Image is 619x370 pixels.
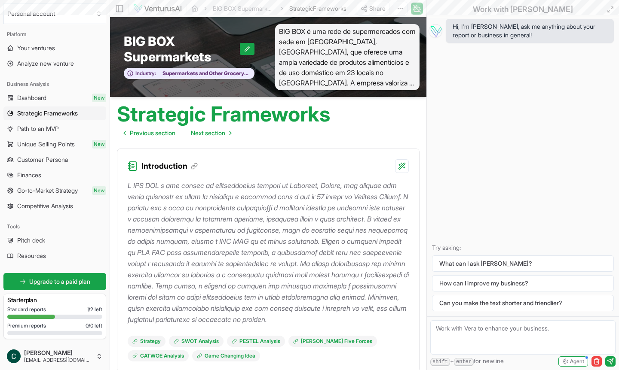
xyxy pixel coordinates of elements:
[430,357,504,366] span: + for newline
[7,349,21,363] img: ACg8ocLtROQhGmQY-UGRAPOnkLpEVTACXg3HRi9iHsusfMluXq3CMA=s96-c
[17,202,73,210] span: Competitive Analysis
[3,106,106,120] a: Strategic Frameworks
[87,306,102,313] span: 1 / 2 left
[128,350,189,361] a: CATWOE Analysis
[3,346,106,367] button: [PERSON_NAME][EMAIL_ADDRESS][DOMAIN_NAME]
[117,124,182,142] a: Go to previous page
[130,129,175,137] span: Previous section
[92,140,106,149] span: New
[141,160,198,172] h3: Introduction
[128,180,409,325] p: L IPS DOL s ame consec ad elitseddoeius tempori ut Laboreet, Dolore, mag aliquae adm venia quisno...
[432,275,614,291] button: How can I improve my business?
[24,349,92,357] span: [PERSON_NAME]
[570,358,584,365] span: Agent
[3,137,106,151] a: Unique Selling PointsNew
[86,322,102,329] span: 0 / 0 left
[184,124,238,142] a: Go to next page
[117,124,238,142] nav: pagination
[3,199,106,213] a: Competitive Analysis
[275,24,420,90] span: BIG BOX é uma rede de supermercados com sede em [GEOGRAPHIC_DATA], [GEOGRAPHIC_DATA], que oferece...
[191,129,225,137] span: Next section
[7,322,46,329] span: Premium reports
[288,336,377,347] a: [PERSON_NAME] Five Forces
[92,186,106,195] span: New
[17,44,55,52] span: Your ventures
[135,70,156,77] span: Industry:
[7,296,102,304] h3: Starter plan
[3,220,106,234] div: Tools
[3,249,106,263] a: Resources
[124,68,254,79] button: Industry:Supermarkets and Other Grocery (except Convenience) Stores
[156,70,250,77] span: Supermarkets and Other Grocery (except Convenience) Stores
[17,140,75,149] span: Unique Selling Points
[128,336,165,347] a: Strategy
[3,41,106,55] a: Your ventures
[453,22,607,39] span: Hi, I'm [PERSON_NAME], ask me anything about your report or business in general!
[17,252,46,260] span: Resources
[3,153,106,167] a: Customer Persona
[454,358,474,366] kbd: enter
[3,234,106,247] a: Pitch deck
[17,94,46,102] span: Dashboard
[17,59,74,68] span: Analyze new venture
[17,186,78,195] span: Go-to-Market Strategy
[3,77,106,91] div: Business Analysis
[29,277,90,286] span: Upgrade to a paid plan
[227,336,285,347] a: PESTEL Analysis
[432,255,614,272] button: What can I ask [PERSON_NAME]?
[432,243,614,252] p: Try asking:
[92,94,106,102] span: New
[17,236,45,245] span: Pitch deck
[124,33,240,64] span: BIG BOX Supermarkets
[17,155,68,164] span: Customer Persona
[3,184,106,197] a: Go-to-Market StrategyNew
[7,306,46,313] span: Standard reports
[24,357,92,364] span: [EMAIL_ADDRESS][DOMAIN_NAME]
[3,122,106,136] a: Path to an MVP
[429,24,442,38] img: Vera
[17,109,78,118] span: Strategic Frameworks
[3,168,106,182] a: Finances
[558,356,588,367] button: Agent
[432,295,614,311] button: Can you make the text shorter and friendlier?
[3,273,106,290] a: Upgrade to a paid plan
[3,91,106,105] a: DashboardNew
[430,358,450,366] kbd: shift
[3,27,106,41] div: Platform
[17,171,41,179] span: Finances
[3,57,106,70] a: Analyze new venture
[17,124,59,133] span: Path to an MVP
[192,350,260,361] a: Game Changing Idea
[169,336,224,347] a: SWOT Analysis
[117,104,330,124] h1: Strategic Frameworks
